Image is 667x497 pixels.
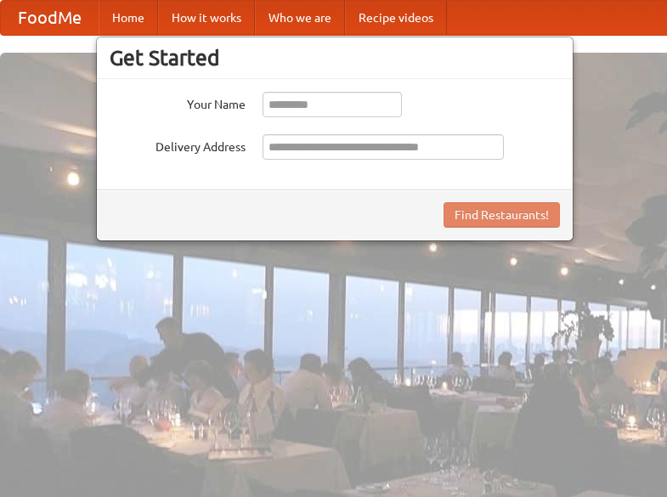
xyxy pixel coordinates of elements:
[110,45,560,71] h3: Get Started
[158,1,255,35] a: How it works
[345,1,447,35] a: Recipe videos
[1,1,99,35] a: FoodMe
[99,1,158,35] a: Home
[444,202,560,228] button: Find Restaurants!
[255,1,345,35] a: Who we are
[110,134,246,155] label: Delivery Address
[110,92,246,113] label: Your Name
